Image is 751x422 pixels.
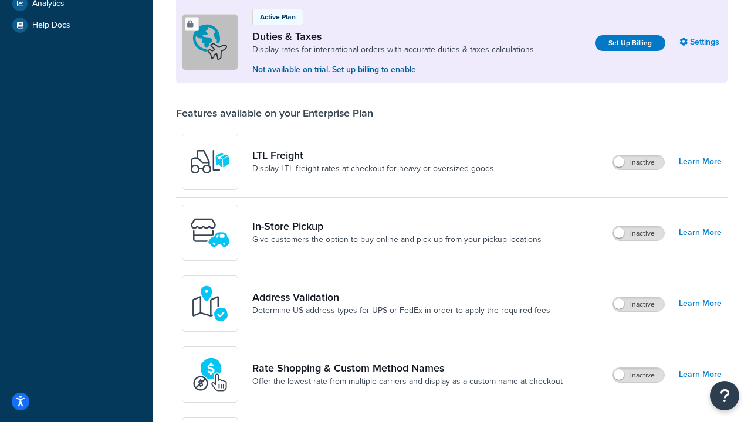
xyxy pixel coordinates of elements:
label: Inactive [613,155,664,169]
label: Inactive [613,226,664,240]
img: kIG8fy0lQAAAABJRU5ErkJggg== [190,283,231,324]
p: Active Plan [260,12,296,22]
a: Rate Shopping & Custom Method Names [252,362,563,375]
label: Inactive [613,297,664,311]
a: Display rates for international orders with accurate duties & taxes calculations [252,44,534,56]
span: Help Docs [32,21,70,30]
a: Duties & Taxes [252,30,534,43]
a: Learn More [679,224,722,241]
a: Learn More [679,154,722,170]
img: y79ZsPf0fXUFUhFXDzUgf+ktZg5F2+ohG75+v3d2s1D9TjoU8PiyCIluIjV41seZevKCRuEjTPPOKHJsQcmKCXGdfprl3L4q7... [190,141,231,182]
a: Help Docs [9,15,144,36]
a: Settings [679,34,722,50]
img: icon-duo-feat-rate-shopping-ecdd8bed.png [190,354,231,395]
a: Give customers the option to buy online and pick up from your pickup locations [252,234,542,246]
a: Learn More [679,295,722,312]
a: Display LTL freight rates at checkout for heavy or oversized goods [252,163,494,175]
a: Determine US address types for UPS or FedEx in order to apply the required fees [252,305,550,316]
label: Inactive [613,368,664,382]
a: Learn More [679,366,722,383]
a: Offer the lowest rate from multiple carriers and display as a custom name at checkout [252,376,563,387]
a: Address Validation [252,291,550,304]
p: Not available on trial. Set up billing to enable [252,63,534,76]
button: Open Resource Center [710,381,739,410]
a: LTL Freight [252,149,494,162]
img: wfgcfpwTIucLEAAAAASUVORK5CYII= [190,212,231,253]
div: Features available on your Enterprise Plan [176,107,373,120]
a: Set Up Billing [595,35,665,51]
a: In-Store Pickup [252,220,542,233]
